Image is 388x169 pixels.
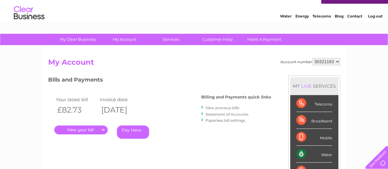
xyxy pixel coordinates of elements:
[49,3,339,30] div: Clear Business is a trading name of Verastar Limited (registered in [GEOGRAPHIC_DATA] No. 3667643...
[313,26,331,31] a: Telecoms
[117,125,149,139] a: Pay Here
[54,125,108,134] a: .
[280,58,340,65] div: Account number
[290,77,338,95] div: MY SERVICES
[272,3,315,11] a: 0333 014 3131
[300,83,313,89] div: LIVE
[296,146,332,163] div: Water
[368,26,382,31] a: Log out
[296,95,332,112] div: Telecoms
[98,104,142,116] th: [DATE]
[146,34,196,45] a: Services
[280,26,292,31] a: Water
[52,34,103,45] a: My Clear Business
[206,118,245,123] a: Paperless bill settings
[347,26,362,31] a: Contact
[98,95,142,104] td: Invoice date
[48,75,271,86] h3: Bills and Payments
[201,95,271,99] h4: Billing and Payments quick links
[99,34,150,45] a: My Account
[54,95,98,104] td: Your latest bill
[206,106,239,110] a: View previous bills
[296,112,332,129] div: Broadband
[54,104,98,116] th: £82.73
[335,26,344,31] a: Blog
[206,112,248,117] a: Statement of Accounts
[239,34,290,45] a: Make A Payment
[296,129,332,146] div: Mobile
[48,58,340,70] h2: My Account
[192,34,243,45] a: Customer Help
[295,26,309,31] a: Energy
[13,16,45,35] img: logo.png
